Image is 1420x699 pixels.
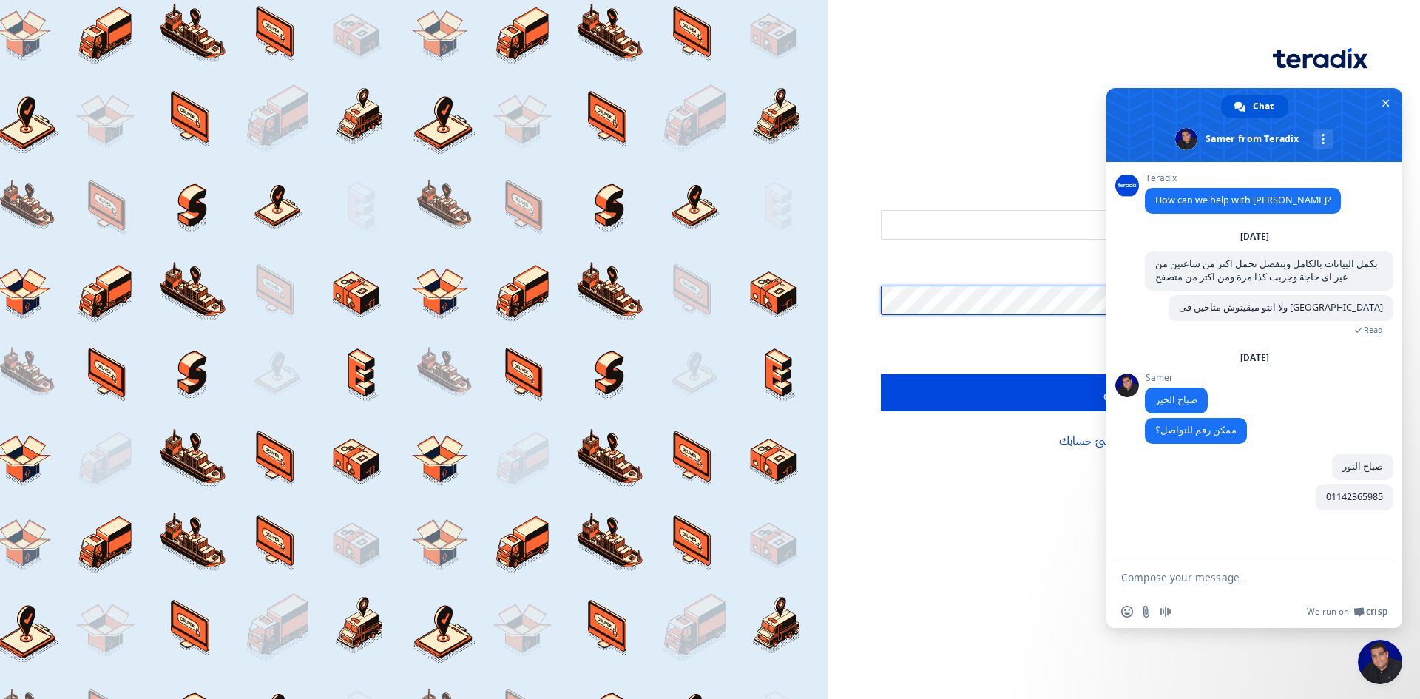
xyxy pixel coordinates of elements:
span: Chat [1253,95,1274,118]
div: Chat [1221,95,1288,118]
span: Close chat [1378,95,1393,111]
span: Insert an emoji [1121,606,1133,618]
span: صباح الخير [1155,394,1197,406]
h1: تسجيل الدخول [881,130,1367,163]
div: More channels [1313,129,1333,149]
span: بكمل البيانات بالكامل وبتفضل تحمل اكتر من ساعتين من غير اى حاجة وجربت كذا مرة ومن اكتر من متصفح [1155,257,1378,283]
a: We run onCrisp [1307,606,1387,618]
label: كلمة السر [881,263,1367,280]
a: أنشئ حسابك [1059,432,1118,450]
div: Close chat [1358,640,1402,684]
span: Audio message [1160,606,1171,618]
div: مستخدم جديد؟ [881,432,1367,450]
div: [DATE] [1240,354,1269,362]
span: 01142365985 [1326,490,1383,503]
span: ممكن رقم للتواصل؟ [1155,424,1237,436]
span: Samer [1145,373,1208,383]
textarea: Compose your message... [1121,571,1355,584]
div: [DATE] [1240,232,1269,241]
span: ولا انتو مبقيتوش متاحين فى [GEOGRAPHIC_DATA] [1179,301,1383,314]
div: أهلا بك ... [881,112,1367,130]
input: الدخول [881,374,1367,411]
input: أدخل بريد العمل الإلكتروني او اسم المستخدم الخاص بك ... [881,210,1367,240]
span: How can we help with [PERSON_NAME]? [1155,194,1331,206]
span: Crisp [1366,606,1387,618]
span: Teradix [1145,173,1341,183]
span: Send a file [1140,606,1152,618]
span: Read [1364,325,1383,335]
span: We run on [1307,606,1349,618]
span: صباح النور [1342,460,1383,473]
label: البريد الإلكتروني او اسم المستخدم [881,187,1367,204]
img: Teradix logo [1273,48,1367,69]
